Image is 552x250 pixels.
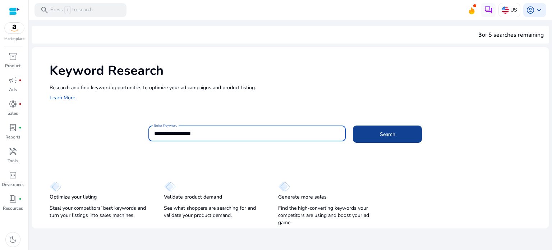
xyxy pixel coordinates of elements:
span: / [64,6,71,14]
img: diamond.svg [278,182,290,192]
a: Learn More [50,94,75,101]
div: of 5 searches remaining [478,31,544,39]
img: diamond.svg [164,182,176,192]
mat-label: Enter Keyword [154,123,177,128]
p: See what shoppers are searching for and validate your product demand. [164,205,264,219]
button: Search [353,126,422,143]
span: handyman [9,147,17,156]
p: Developers [2,181,24,188]
h1: Keyword Research [50,63,542,78]
span: keyboard_arrow_down [535,6,543,14]
span: search [40,6,49,14]
span: fiber_manual_record [19,79,22,82]
p: Optimize your listing [50,194,97,201]
p: Press to search [50,6,93,14]
p: Tools [8,158,18,164]
p: Marketplace [4,36,24,42]
span: account_circle [526,6,535,14]
img: amazon.svg [5,23,24,33]
img: diamond.svg [50,182,61,192]
p: Sales [8,110,18,117]
span: Search [380,131,395,138]
p: Ads [9,86,17,93]
p: Research and find keyword opportunities to optimize your ad campaigns and product listing. [50,84,542,91]
span: book_4 [9,195,17,203]
span: inventory_2 [9,52,17,61]
span: fiber_manual_record [19,103,22,105]
span: lab_profile [9,123,17,132]
span: code_blocks [9,171,17,179]
span: dark_mode [9,235,17,244]
span: donut_small [9,100,17,108]
span: campaign [9,76,17,85]
p: Steal your competitors’ best keywords and turn your listings into sales machines. [50,205,149,219]
p: Reports [5,134,20,140]
p: US [510,4,517,16]
p: Validate product demand [164,194,222,201]
p: Product [5,63,20,69]
p: Resources [3,205,23,212]
img: us.svg [502,6,509,14]
p: Generate more sales [278,194,327,201]
span: 3 [478,31,482,39]
p: Find the high-converting keywords your competitors are using and boost your ad game. [278,205,378,226]
span: fiber_manual_record [19,197,22,200]
span: fiber_manual_record [19,126,22,129]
